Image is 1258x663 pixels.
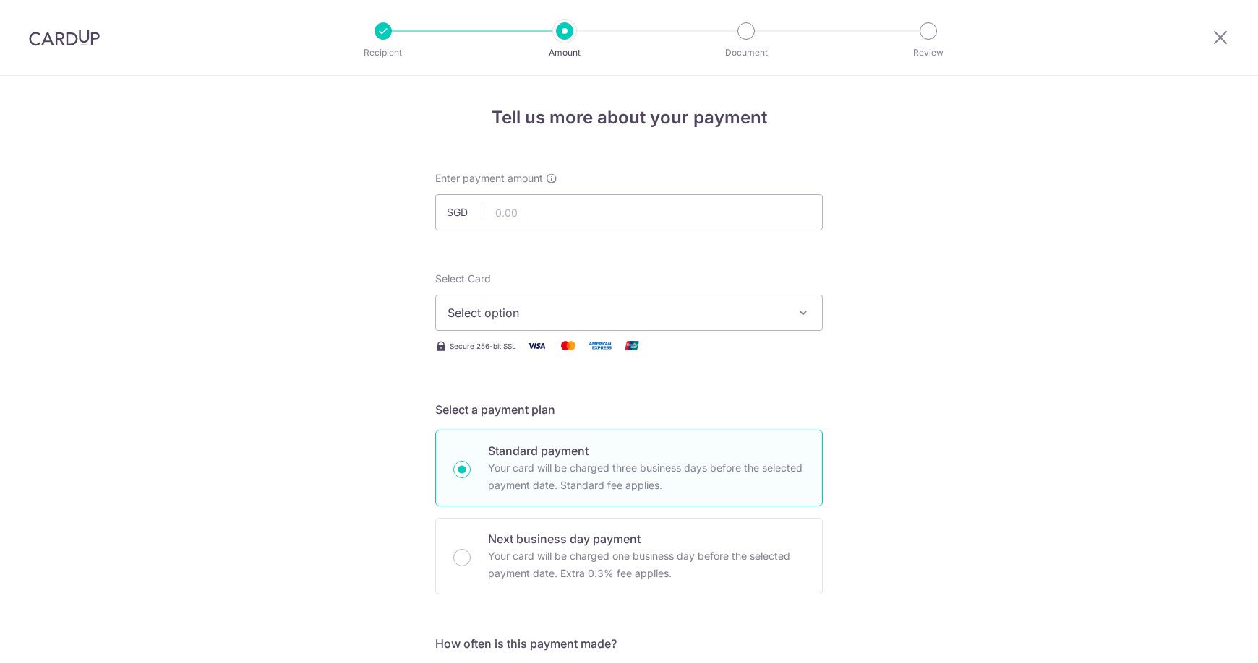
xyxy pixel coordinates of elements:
[435,105,823,131] h4: Tell us more about your payment
[875,45,982,60] p: Review
[435,401,823,418] h5: Select a payment plan
[488,547,805,582] p: Your card will be charged one business day before the selected payment date. Extra 0.3% fee applies.
[330,45,437,60] p: Recipient
[447,205,484,220] span: SGD
[617,337,646,355] img: Union Pay
[693,45,800,60] p: Document
[448,304,784,321] span: Select option
[435,635,823,652] h5: How often is this payment made?
[522,337,551,355] img: Visa
[488,530,805,547] p: Next business day payment
[488,459,805,494] p: Your card will be charged three business days before the selected payment date. Standard fee appl...
[435,295,823,331] button: Select option
[435,171,543,186] span: Enter payment amount
[488,442,805,459] p: Standard payment
[511,45,618,60] p: Amount
[435,272,491,285] span: translation missing: en.payables.payment_networks.credit_card.summary.labels.select_card
[435,194,823,230] input: 0.00
[450,340,516,352] span: Secure 256-bit SSL
[554,337,583,355] img: Mastercard
[586,337,615,355] img: American Express
[29,29,100,46] img: CardUp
